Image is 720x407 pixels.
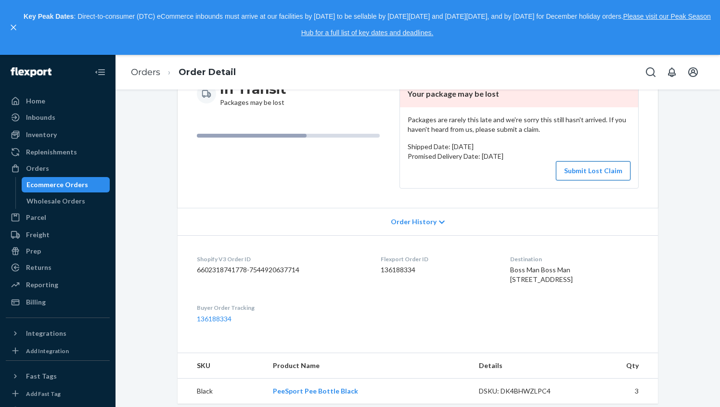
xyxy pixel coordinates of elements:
div: Inventory [26,130,57,140]
a: 136188334 [197,315,231,323]
div: Reporting [26,280,58,290]
a: Reporting [6,277,110,293]
button: Close Navigation [90,63,110,82]
a: Orders [131,67,160,77]
a: Replenishments [6,144,110,160]
div: Inbounds [26,113,55,122]
div: Returns [26,263,51,272]
th: Qty [577,353,658,379]
img: Flexport logo [11,67,51,77]
div: Freight [26,230,50,240]
td: Black [178,378,265,404]
a: Add Fast Tag [6,388,110,399]
div: Packages may be lost [220,80,286,107]
dt: Buyer Order Tracking [197,304,365,312]
a: Parcel [6,210,110,225]
strong: Key Peak Dates [24,13,74,20]
th: Details [471,353,577,379]
div: Wholesale Orders [26,196,85,206]
td: 3 [577,378,658,404]
p: Promised Delivery Date: [DATE] [408,152,630,161]
div: Home [26,96,45,106]
a: Wholesale Orders [22,193,110,209]
a: Orders [6,161,110,176]
dt: Flexport Order ID [381,255,494,263]
a: Ecommerce Orders [22,177,110,192]
dd: 6602318741778-7544920637714 [197,265,365,275]
a: Inventory [6,127,110,142]
div: Fast Tags [26,371,57,381]
a: Please visit our Peak Season Hub for a full list of key dates and deadlines. [301,13,711,37]
button: Open Search Box [641,63,660,82]
span: Order History [391,217,437,227]
div: Ecommerce Orders [26,180,88,190]
button: Integrations [6,326,110,341]
button: Fast Tags [6,369,110,384]
div: Billing [26,297,46,307]
div: Replenishments [26,147,77,157]
th: Product Name [265,353,471,379]
ol: breadcrumbs [123,58,244,87]
dd: 136188334 [381,265,494,275]
a: Billing [6,294,110,310]
button: close, [9,23,18,32]
p: Shipped Date: [DATE] [408,142,630,152]
a: Add Integration [6,345,110,356]
div: Parcel [26,213,46,222]
dt: Shopify V3 Order ID [197,255,365,263]
div: Orders [26,164,49,173]
div: Integrations [26,329,66,338]
div: Add Fast Tag [26,390,61,398]
a: Order Detail [179,67,236,77]
span: Boss Man Boss Man [STREET_ADDRESS] [510,266,573,283]
a: Prep [6,243,110,259]
div: Add Integration [26,347,69,355]
button: Open account menu [683,63,703,82]
p: Packages are rarely this late and we're sorry this still hasn't arrived. If you haven't heard fro... [408,115,630,134]
button: Open notifications [662,63,681,82]
button: Submit Lost Claim [556,161,630,180]
header: Your package may be lost [400,81,638,107]
div: DSKU: DK4BHWZLPC4 [479,386,569,396]
dt: Destination [510,255,639,263]
th: SKU [178,353,265,379]
div: Prep [26,246,41,256]
a: Freight [6,227,110,242]
a: Returns [6,260,110,275]
p: : Direct-to-consumer (DTC) eCommerce inbounds must arrive at our facilities by [DATE] to be sella... [23,9,711,41]
a: Inbounds [6,110,110,125]
a: PeeSport Pee Bottle Black [273,387,358,395]
a: Home [6,93,110,109]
